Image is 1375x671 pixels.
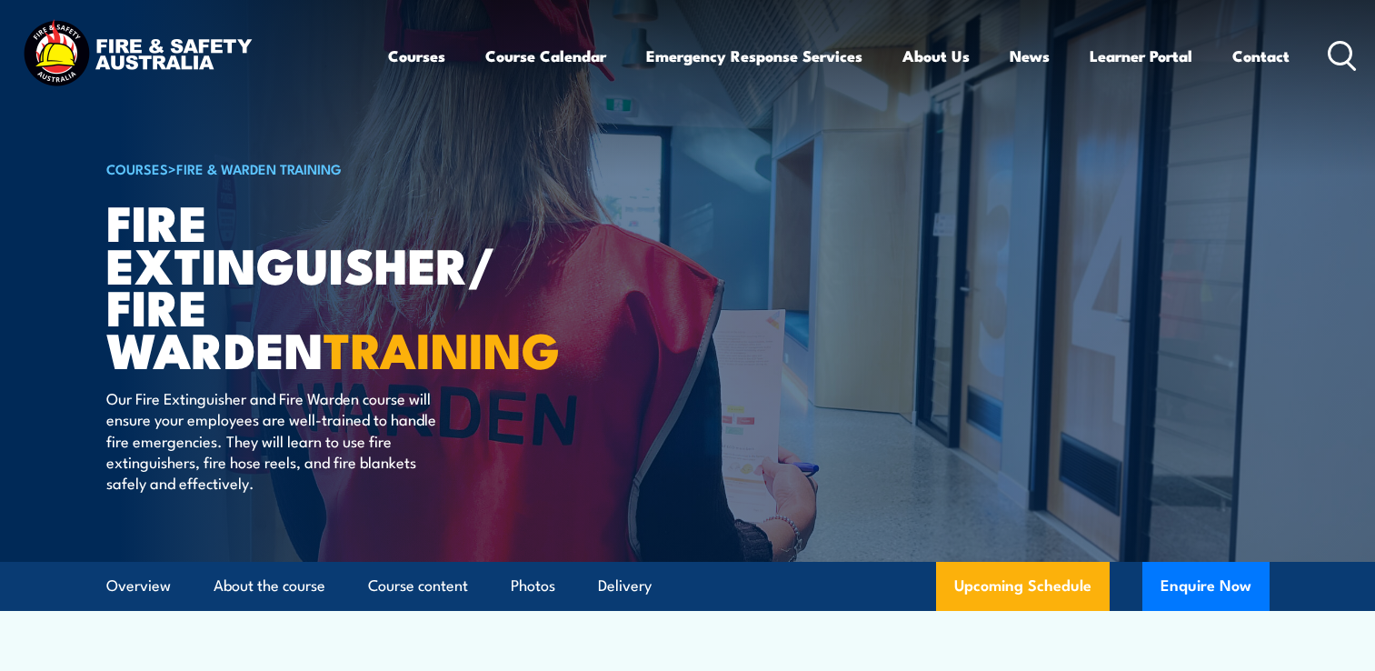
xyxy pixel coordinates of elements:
a: About the course [214,562,325,610]
a: COURSES [106,158,168,178]
strong: TRAINING [324,310,560,386]
p: Our Fire Extinguisher and Fire Warden course will ensure your employees are well-trained to handl... [106,387,438,494]
a: News [1010,32,1050,80]
a: Courses [388,32,445,80]
h1: Fire Extinguisher/ Fire Warden [106,200,555,370]
a: Photos [511,562,555,610]
a: Course Calendar [485,32,606,80]
a: Overview [106,562,171,610]
a: Course content [368,562,468,610]
button: Enquire Now [1142,562,1270,611]
h6: > [106,157,555,179]
a: Upcoming Schedule [936,562,1110,611]
a: Fire & Warden Training [176,158,342,178]
a: Contact [1232,32,1290,80]
a: About Us [902,32,970,80]
a: Delivery [598,562,652,610]
a: Emergency Response Services [646,32,862,80]
a: Learner Portal [1090,32,1192,80]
